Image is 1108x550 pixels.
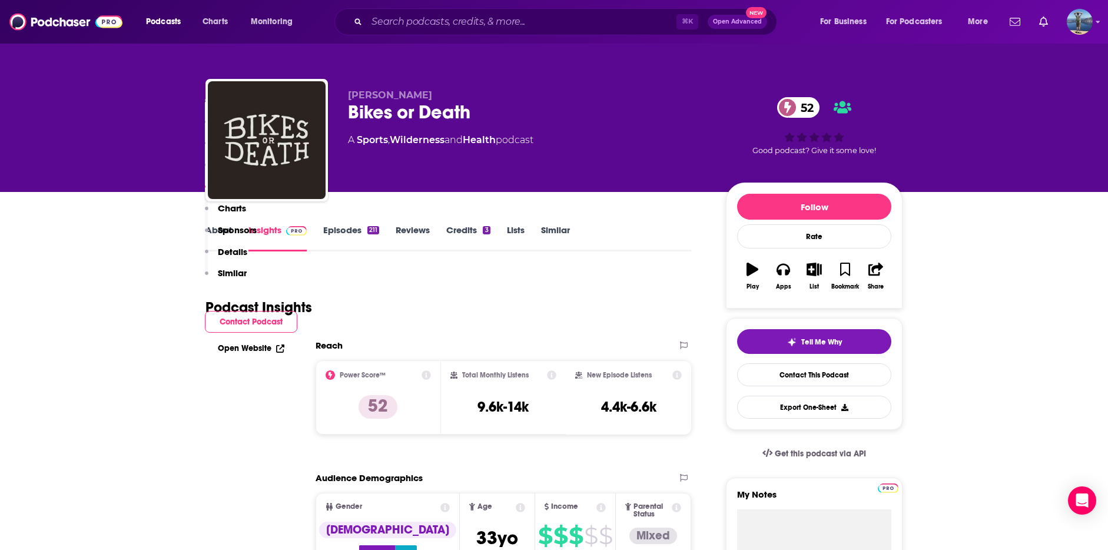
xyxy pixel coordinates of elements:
p: Similar [218,267,247,279]
button: Sponsors [205,224,257,246]
h2: Reach [316,340,343,351]
span: Monitoring [251,14,293,30]
span: Gender [336,503,362,511]
div: Open Intercom Messenger [1068,486,1096,515]
a: Contact This Podcast [737,363,891,386]
span: Income [551,503,578,511]
h2: Power Score™ [340,371,386,379]
p: 52 [359,395,397,419]
p: Sponsors [218,224,257,236]
div: Mixed [629,528,677,544]
span: Age [477,503,492,511]
div: Rate [737,224,891,249]
span: Get this podcast via API [775,449,866,459]
div: Bookmark [831,283,859,290]
h3: 9.6k-14k [477,398,529,416]
button: Details [205,246,247,268]
span: Podcasts [146,14,181,30]
span: For Business [820,14,867,30]
span: New [746,7,767,18]
div: List [810,283,819,290]
a: Health [463,134,496,145]
button: Share [861,255,891,297]
span: 52 [789,97,820,118]
button: open menu [960,12,1003,31]
span: $ [584,526,598,545]
h2: Total Monthly Listens [462,371,529,379]
img: Bikes or Death [208,81,326,199]
a: 52 [777,97,820,118]
img: Podchaser Pro [878,483,898,493]
button: Bookmark [830,255,860,297]
button: open menu [878,12,960,31]
div: Search podcasts, credits, & more... [346,8,788,35]
div: 3 [483,226,490,234]
a: Show notifications dropdown [1034,12,1053,32]
a: Lists [507,224,525,251]
button: open menu [812,12,881,31]
button: Similar [205,267,247,289]
a: Open Website [218,343,284,353]
span: , [388,134,390,145]
button: Play [737,255,768,297]
span: Tell Me Why [801,337,842,347]
div: [DEMOGRAPHIC_DATA] [319,522,456,538]
span: $ [538,526,552,545]
span: Logged in as matt44812 [1067,9,1093,35]
button: Open AdvancedNew [708,15,767,29]
button: tell me why sparkleTell Me Why [737,329,891,354]
a: Similar [541,224,570,251]
button: open menu [138,12,196,31]
button: open menu [243,12,308,31]
button: Follow [737,194,891,220]
div: 211 [367,226,379,234]
a: Credits3 [446,224,490,251]
p: Details [218,246,247,257]
h2: Audience Demographics [316,472,423,483]
a: Get this podcast via API [753,439,875,468]
button: Contact Podcast [205,311,297,333]
img: tell me why sparkle [787,337,797,347]
button: List [799,255,830,297]
span: $ [569,526,583,545]
span: [PERSON_NAME] [348,90,432,101]
span: $ [553,526,568,545]
span: Charts [203,14,228,30]
span: $ [599,526,612,545]
a: Charts [195,12,235,31]
button: Export One-Sheet [737,396,891,419]
div: A podcast [348,133,533,147]
img: User Profile [1067,9,1093,35]
span: Good podcast? Give it some love! [752,146,876,155]
img: Podchaser - Follow, Share and Rate Podcasts [9,11,122,33]
a: Show notifications dropdown [1005,12,1025,32]
h3: 4.4k-6.6k [601,398,656,416]
span: 33 yo [476,526,518,549]
div: 52Good podcast? Give it some love! [726,90,903,163]
a: Wilderness [390,134,444,145]
span: and [444,134,463,145]
a: Episodes211 [323,224,379,251]
span: Parental Status [633,503,670,518]
button: Show profile menu [1067,9,1093,35]
div: Play [747,283,759,290]
span: Open Advanced [713,19,762,25]
a: Sports [357,134,388,145]
label: My Notes [737,489,891,509]
div: Share [868,283,884,290]
h2: New Episode Listens [587,371,652,379]
a: Pro website [878,482,898,493]
span: For Podcasters [886,14,943,30]
button: Apps [768,255,798,297]
div: Apps [776,283,791,290]
a: Reviews [396,224,430,251]
span: More [968,14,988,30]
input: Search podcasts, credits, & more... [367,12,676,31]
span: ⌘ K [676,14,698,29]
